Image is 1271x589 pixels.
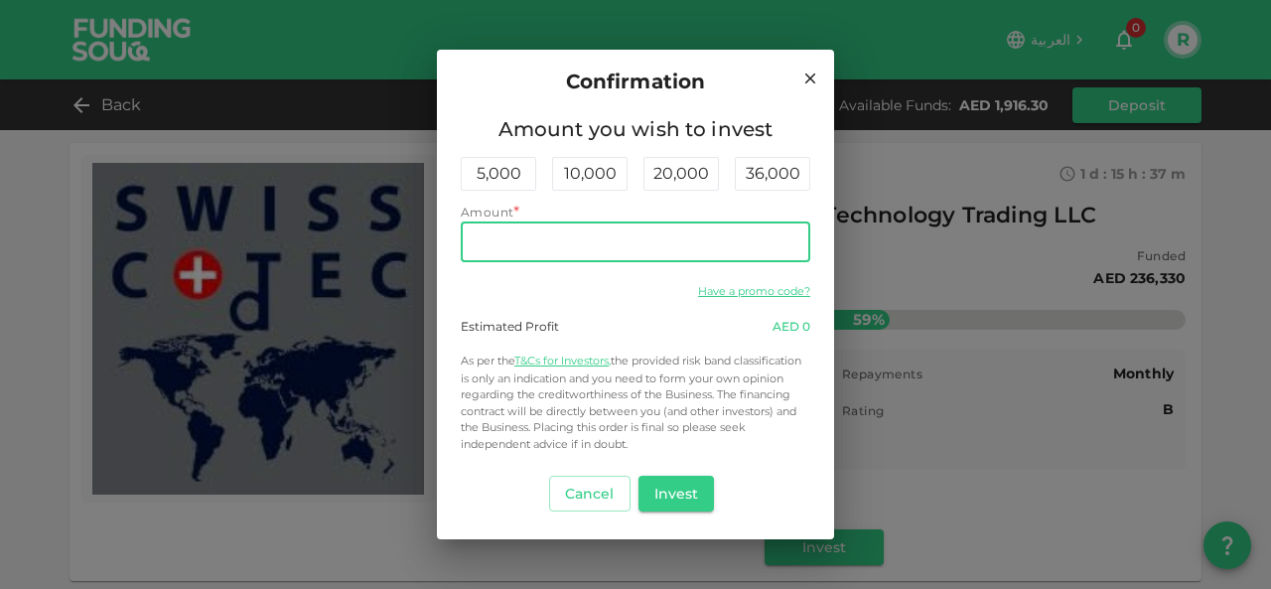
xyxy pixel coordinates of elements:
div: Estimated Profit [461,318,559,336]
span: Amount [461,205,513,220]
input: amount [461,222,810,262]
span: As per the [461,354,514,368]
a: Have a promo code? [698,284,810,298]
span: AED [773,319,799,334]
button: Cancel [549,476,631,512]
button: Invest [638,476,715,512]
p: the provided risk band classification is only an indication and you need to form your own opinion... [461,352,810,453]
span: Confirmation [566,66,706,97]
div: 0 [773,318,810,336]
div: 10,000 [552,157,628,191]
a: T&Cs for Investors, [514,354,611,368]
div: 20,000 [643,157,719,191]
div: 5,000 [461,157,536,191]
div: 36,000 [735,157,810,191]
span: Amount you wish to invest [461,113,810,145]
